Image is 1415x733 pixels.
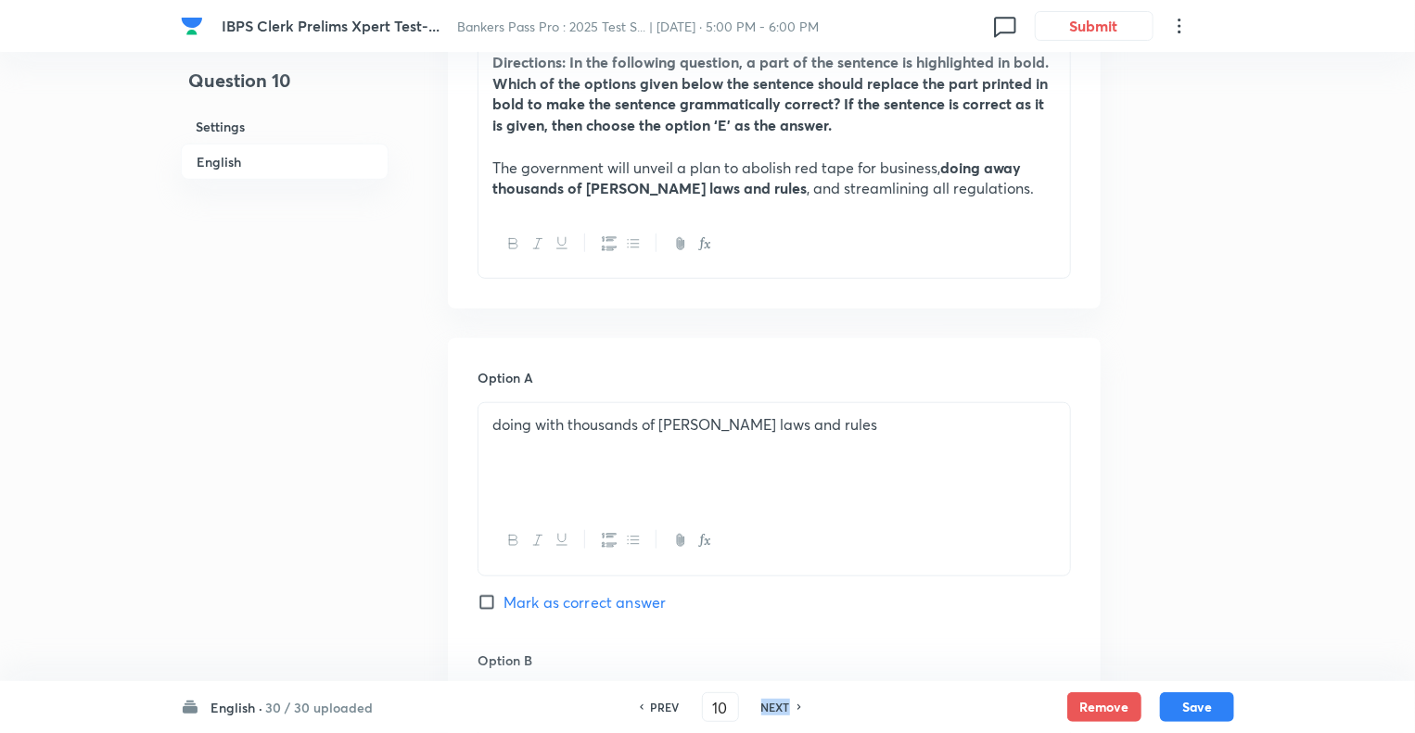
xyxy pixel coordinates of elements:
span: Mark as correct answer [504,591,666,613]
h6: 30 / 30 uploaded [265,698,373,717]
h6: PREV [651,699,680,715]
strong: Directions: In the following question, a part of the sentence is highlighted in bold. Which of th... [492,52,1049,134]
h6: English [181,144,389,180]
h6: Option A [478,368,1071,387]
h6: Option B [478,651,1071,670]
h4: Question 10 [181,67,389,109]
p: The government will unveil a plan to abolish red tape for business, , and streamlining all regula... [492,158,1056,199]
button: Submit [1035,11,1154,41]
a: Company Logo [181,15,207,37]
h6: Settings [181,109,389,144]
span: IBPS Clerk Prelims Xpert Test-... [222,16,440,35]
button: Remove [1067,692,1141,722]
span: Bankers Pass Pro : 2025 Test S... | [DATE] · 5:00 PM - 6:00 PM [458,18,820,35]
strong: doing away thousands of [PERSON_NAME] laws and rules [492,158,1021,198]
h6: NEXT [761,699,790,715]
h6: English · [210,698,262,717]
button: Save [1160,692,1234,722]
p: doing with thousands of [PERSON_NAME] laws and rules [492,414,1056,436]
img: Company Logo [181,15,203,37]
